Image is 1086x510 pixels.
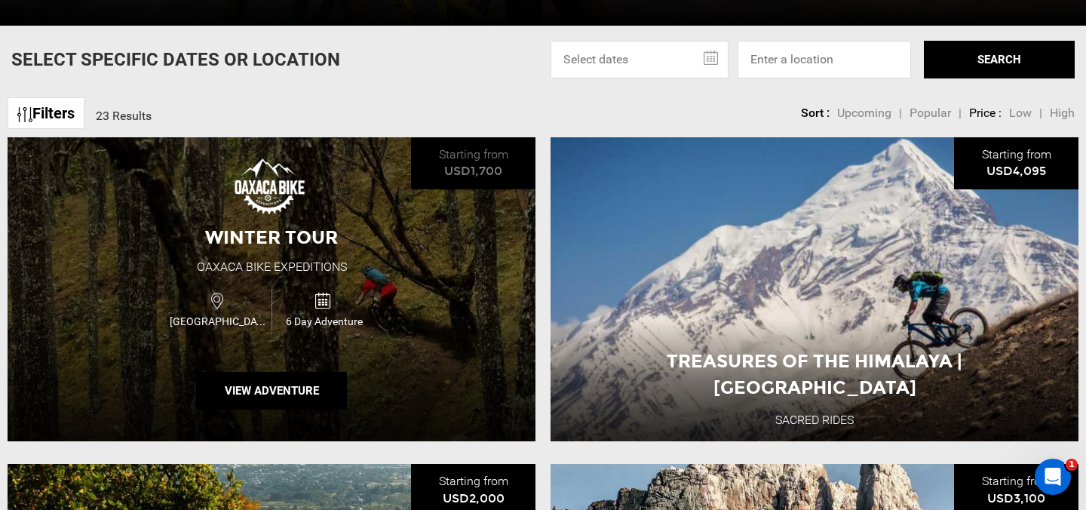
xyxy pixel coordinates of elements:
[969,105,1002,122] li: Price :
[1050,106,1075,120] span: High
[924,41,1075,78] button: SEARCH
[166,314,271,329] span: [GEOGRAPHIC_DATA]
[17,107,32,122] img: btn-icon.svg
[899,105,902,122] li: |
[8,97,84,130] a: Filters
[233,157,310,217] img: images
[96,109,152,123] span: 23 Results
[801,105,830,122] li: Sort :
[959,105,962,122] li: |
[1066,459,1078,471] span: 1
[272,314,377,329] span: 6 Day Adventure
[1039,105,1042,122] li: |
[205,226,338,248] span: Winter Tour
[1035,459,1071,495] iframe: Intercom live chat
[196,372,347,410] button: View Adventure
[837,106,891,120] span: Upcoming
[1009,106,1032,120] span: Low
[551,41,729,78] input: Select dates
[197,259,347,276] div: Oaxaca Bike Expeditions
[910,106,951,120] span: Popular
[738,41,911,78] input: Enter a location
[11,47,340,72] p: Select Specific Dates Or Location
